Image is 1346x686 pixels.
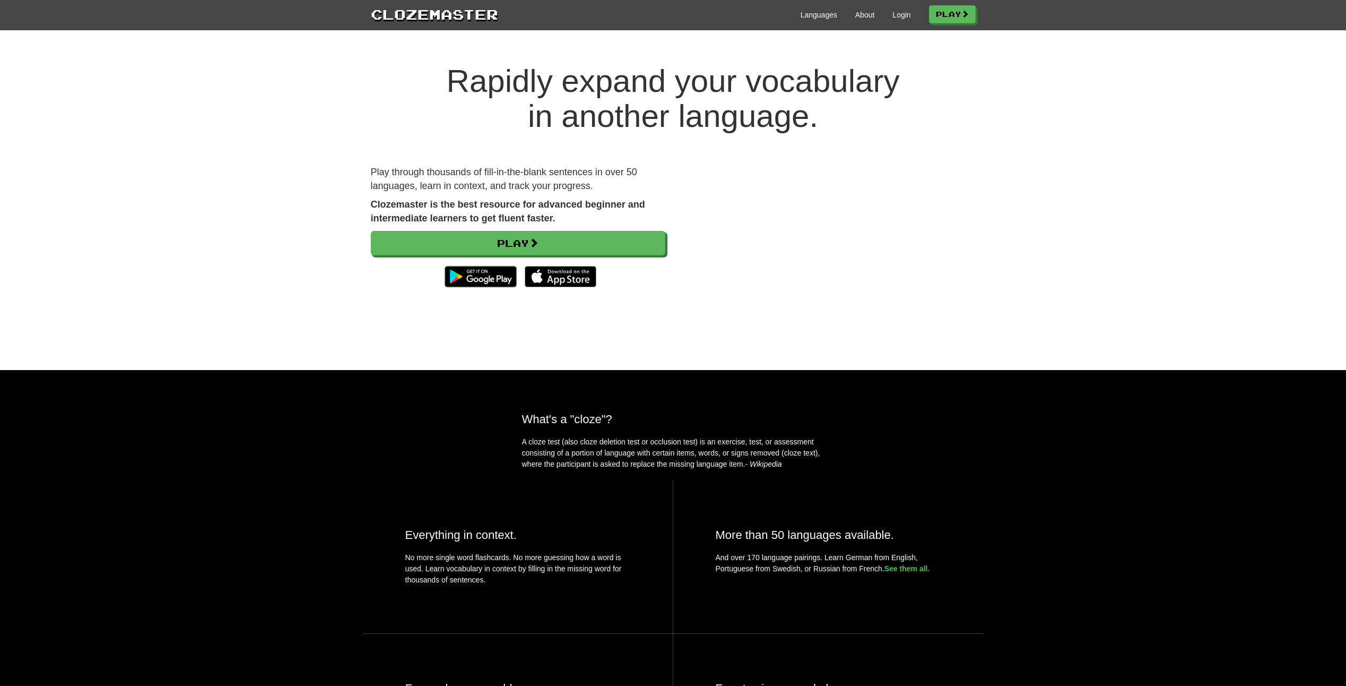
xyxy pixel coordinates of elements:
[716,528,941,542] h2: More than 50 languages available.
[801,10,837,20] a: Languages
[371,231,665,255] a: Play
[884,564,930,573] a: See them all.
[405,552,630,591] p: No more single word flashcards. No more guessing how a word is used. Learn vocabulary in context ...
[439,261,522,293] img: Get it on Google Play
[745,460,782,468] em: - Wikipedia
[892,10,910,20] a: Login
[716,552,941,574] p: And over 170 language pairings. Learn German from English, Portuguese from Swedish, or Russian fr...
[525,266,596,287] img: Download_on_the_App_Store_Badge_US-UK_135x40-25178aeef6eb6b83b96f5f2d004eda3bffbb37122de64afbaef7...
[405,528,630,542] h2: Everything in context.
[371,199,645,224] strong: Clozemaster is the best resource for advanced beginner and intermediate learners to get fluent fa...
[371,166,665,193] p: Play through thousands of fill-in-the-blank sentences in over 50 languages, learn in context, and...
[522,413,824,426] h2: What's a "cloze"?
[371,4,498,24] a: Clozemaster
[929,5,976,23] a: Play
[522,436,824,470] p: A cloze test (also cloze deletion test or occlusion test) is an exercise, test, or assessment con...
[855,10,875,20] a: About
